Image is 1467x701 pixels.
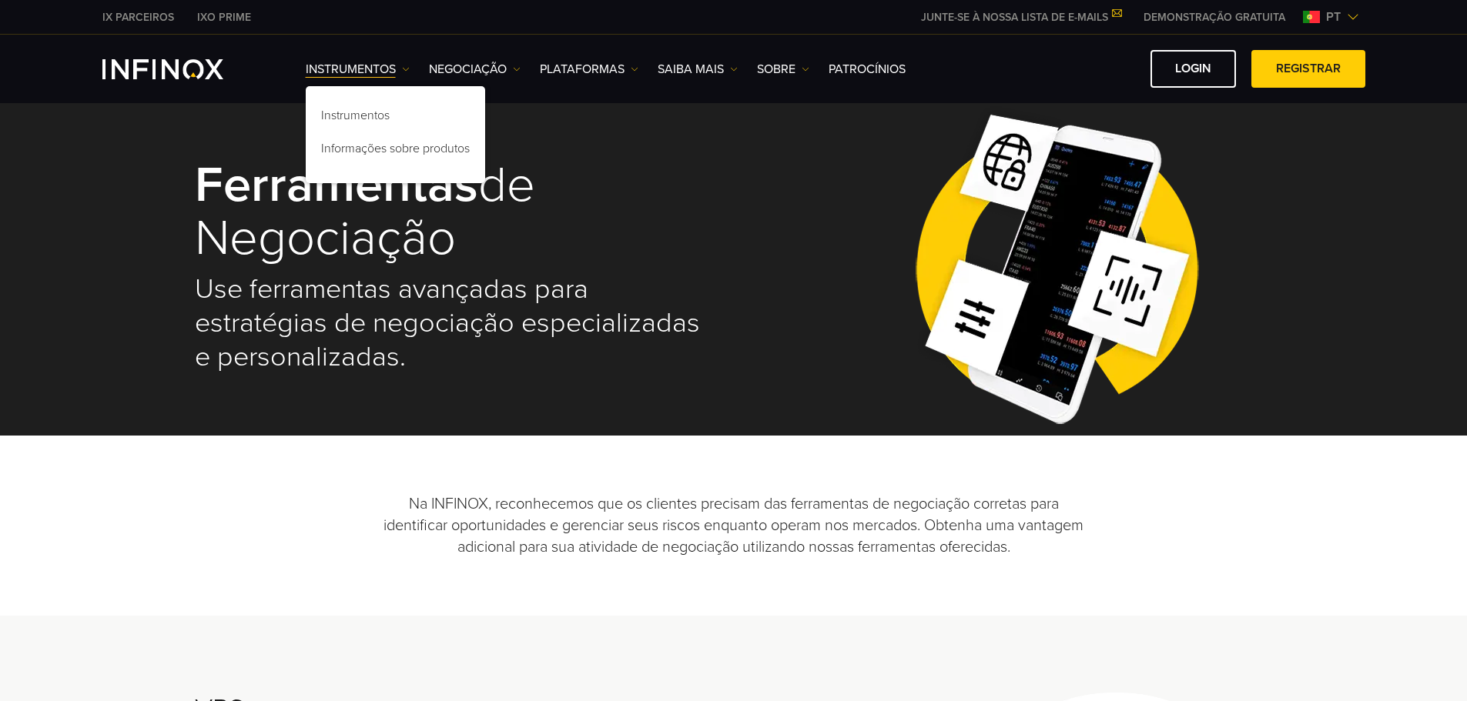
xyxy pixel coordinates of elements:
[306,60,410,78] a: Instrumentos
[429,60,521,78] a: NEGOCIAÇÃO
[91,9,186,25] a: INFINOX
[540,60,638,78] a: PLATAFORMAS
[1150,50,1236,88] a: Login
[195,272,712,374] h2: Use ferramentas avançadas para estratégias de negociação especializadas e personalizadas.
[909,11,1132,24] a: JUNTE-SE À NOSSA LISTA DE E-MAILS
[658,60,738,78] a: Saiba mais
[377,436,1090,616] p: Na INFINOX, reconhecemos que os clientes precisam das ferramentas de negociação corretas para ide...
[186,9,263,25] a: INFINOX
[195,159,712,265] h1: de negociação
[195,155,478,215] strong: Ferramentas
[829,60,906,78] a: Patrocínios
[306,102,485,135] a: Instrumentos
[1251,50,1365,88] a: Registrar
[306,135,485,168] a: Informações sobre produtos
[757,60,809,78] a: SOBRE
[1132,9,1297,25] a: INFINOX MENU
[102,59,260,79] a: INFINOX Logo
[1320,8,1347,26] span: pt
